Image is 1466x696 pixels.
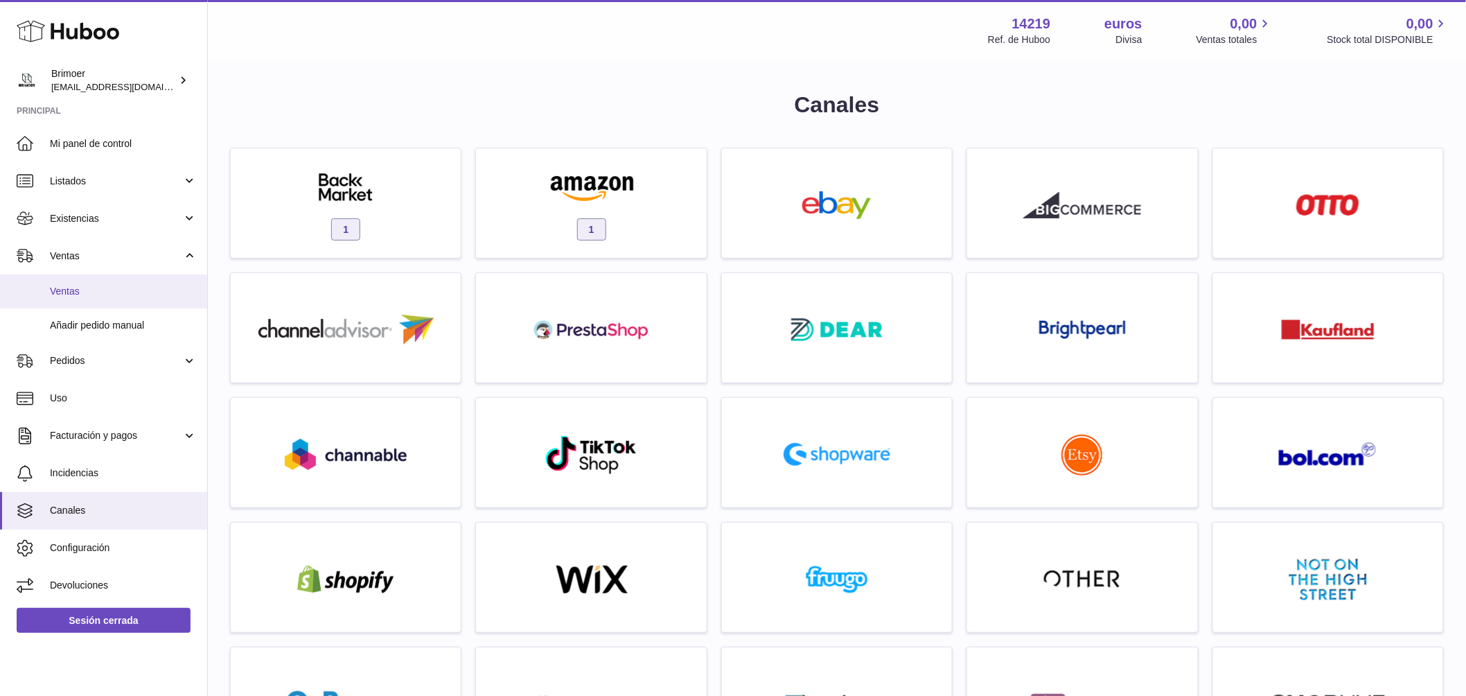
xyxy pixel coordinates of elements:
font: 0,00 [1230,16,1257,31]
a: Fruugo [729,530,945,625]
img: roseta-etsy [1061,434,1103,476]
font: Canales [795,92,880,117]
font: Sesión cerrada [69,615,138,626]
img: otro [1044,569,1120,590]
img: no en la calle principal [1289,559,1367,600]
img: eBay [778,191,896,219]
a: no en la calle principal [1220,530,1436,625]
img: roseta-bol [1279,442,1377,467]
a: wix [483,530,699,625]
font: Añadir pedido manual [50,320,144,331]
font: Listados [50,175,86,186]
img: roseta-prestashop [533,316,651,344]
a: 0,00 Stock total DISPONIBLE [1327,15,1449,46]
font: 0,00 [1406,16,1433,31]
img: roseta-otto [1296,194,1359,216]
a: roseta-perla brillante [974,280,1190,376]
font: Uso [50,392,67,403]
font: Devoluciones [50,580,108,591]
a: roseta-channable [238,405,454,501]
font: Brimoer [51,68,85,79]
a: 0,00 Ventas totales [1196,15,1273,46]
font: Incidencias [50,467,98,478]
font: Facturación y pagos [50,430,137,441]
font: Principal [17,106,61,116]
font: 1 [343,224,348,235]
img: asesor de canales de roseta [258,315,434,345]
font: [EMAIL_ADDRESS][DOMAIN_NAME] [51,81,204,92]
img: tienda de tiktok roseta [545,435,638,475]
img: roseta-kaufland [1282,320,1375,340]
a: otro [974,530,1190,625]
font: 1 [589,224,594,235]
img: mercado secundario [287,173,405,201]
font: Ventas totales [1196,34,1257,45]
a: roseta-shopware [729,405,945,501]
img: wix [533,566,651,593]
a: roseta-etsy [974,405,1190,501]
img: Shopify [287,566,405,593]
font: 14219 [1012,16,1051,31]
img: roseta-querida [787,314,887,345]
font: Ref. de Huboo [988,34,1050,45]
a: asesor de canales de roseta [238,280,454,376]
a: roseta-querida [729,280,945,376]
img: roseta-perla brillante [1039,320,1126,340]
a: roseta-otto [1220,155,1436,251]
font: euros [1104,16,1142,31]
a: tienda de tiktok roseta [483,405,699,501]
font: Ventas [50,250,80,261]
a: roseta-kaufland [1220,280,1436,376]
font: Pedidos [50,355,85,366]
a: Sesión cerrada [17,608,191,633]
a: eBay [729,155,945,251]
a: roseta-bigcommerce [974,155,1190,251]
font: Ventas [50,286,80,297]
font: Configuración [50,542,109,553]
a: Amazonas 1 [483,155,699,251]
font: Divisa [1116,34,1142,45]
font: Canales [50,505,85,516]
font: Existencias [50,213,99,224]
img: roseta-shopware [778,437,896,471]
a: Shopify [238,530,454,625]
a: mercado secundario 1 [238,155,454,251]
a: roseta-prestashop [483,280,699,376]
font: Mi panel de control [50,138,132,149]
img: roseta-channable [285,439,407,470]
img: Amazonas [533,173,651,201]
font: Stock total DISPONIBLE [1327,34,1433,45]
a: roseta-bol [1220,405,1436,501]
img: oroses@renuevo.es [17,70,37,91]
img: Fruugo [778,566,896,593]
img: roseta-bigcommerce [1023,191,1141,219]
